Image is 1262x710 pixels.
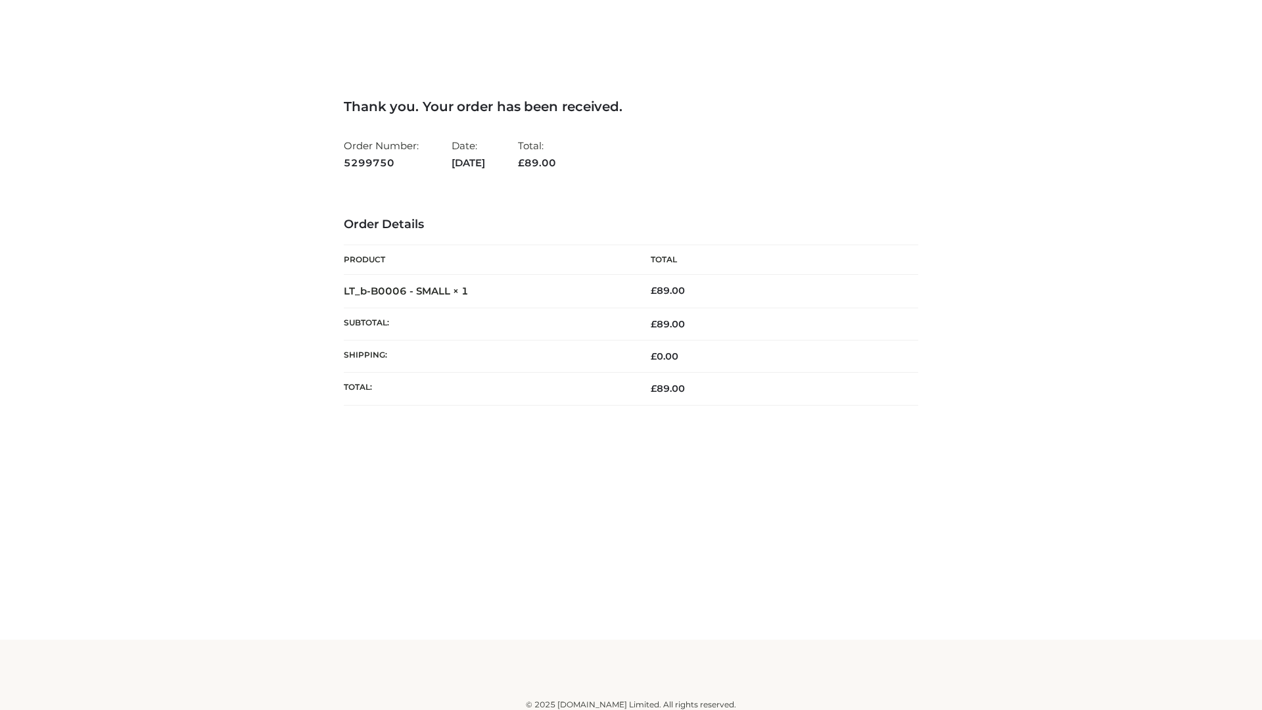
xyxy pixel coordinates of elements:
[631,245,918,275] th: Total
[344,341,631,373] th: Shipping:
[344,99,918,114] h3: Thank you. Your order has been received.
[651,350,678,362] bdi: 0.00
[344,134,419,174] li: Order Number:
[651,285,657,296] span: £
[518,156,556,169] span: 89.00
[344,218,918,232] h3: Order Details
[344,285,450,297] a: LT_b-B0006 - SMALL
[651,318,657,330] span: £
[452,154,485,172] strong: [DATE]
[344,154,419,172] strong: 5299750
[453,285,469,297] strong: × 1
[651,350,657,362] span: £
[344,373,631,405] th: Total:
[518,156,525,169] span: £
[651,285,685,296] bdi: 89.00
[344,308,631,340] th: Subtotal:
[344,245,631,275] th: Product
[651,318,685,330] span: 89.00
[452,134,485,174] li: Date:
[651,383,685,394] span: 89.00
[651,383,657,394] span: £
[518,134,556,174] li: Total:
